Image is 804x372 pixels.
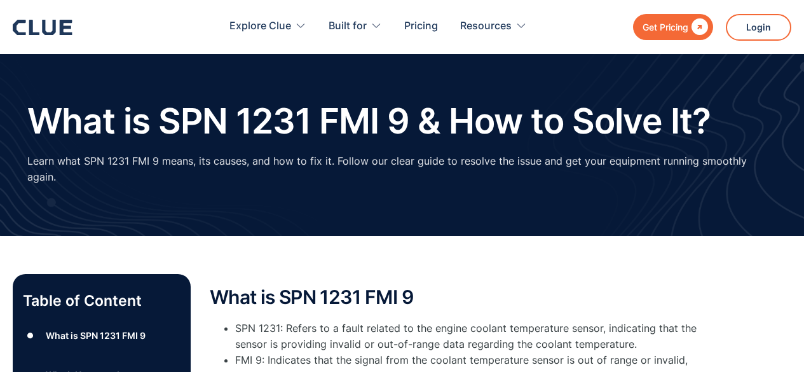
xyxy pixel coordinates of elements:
div: Get Pricing [643,19,688,35]
div: Built for [329,6,382,46]
a: Get Pricing [633,14,713,40]
h2: What is SPN 1231 FMI 9 [210,287,718,308]
p: Learn what SPN 1231 FMI 9 means, its causes, and how to fix it. Follow our clear guide to resolve... [27,153,777,185]
a: Login [726,14,791,41]
div: Built for [329,6,367,46]
div: Resources [460,6,527,46]
div: Explore Clue [229,6,291,46]
div: What is SPN 1231 FMI 9 [46,327,146,343]
div:  [688,19,708,35]
div: Resources [460,6,512,46]
li: SPN 1231: Refers to a fault related to the engine coolant temperature sensor, indicating that the... [235,320,718,352]
a: Pricing [404,6,438,46]
div: ● [23,326,38,345]
p: Table of Content [23,291,181,311]
div: Explore Clue [229,6,306,46]
h1: What is SPN 1231 FMI 9 & How to Solve It? [27,102,711,141]
a: ●What is SPN 1231 FMI 9 [23,326,181,345]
